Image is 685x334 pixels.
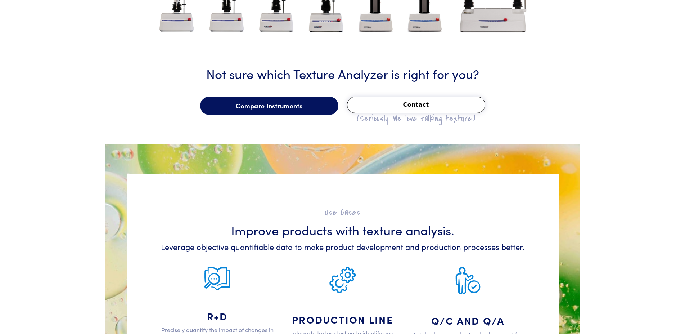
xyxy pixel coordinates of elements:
h4: Q/C and Q/A [410,315,526,327]
img: production-graphic.png [329,267,356,293]
h2: (Seriously. We love talking texture.) [347,113,485,124]
h4: R+D [159,310,276,322]
h3: Improve products with texture analysis. [159,221,526,239]
a: Compare Instruments [200,97,338,115]
button: Contact [347,97,485,113]
img: r-and-d-graphic.png [204,267,230,290]
h3: Not sure which Texture Analyzer is right for you? [127,64,559,82]
img: qc-graphic.png [455,267,481,294]
h4: Production Line [284,313,401,326]
h2: Use Cases [159,207,526,218]
h6: Leverage objective quantifiable data to make product development and production processes better. [159,241,526,253]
